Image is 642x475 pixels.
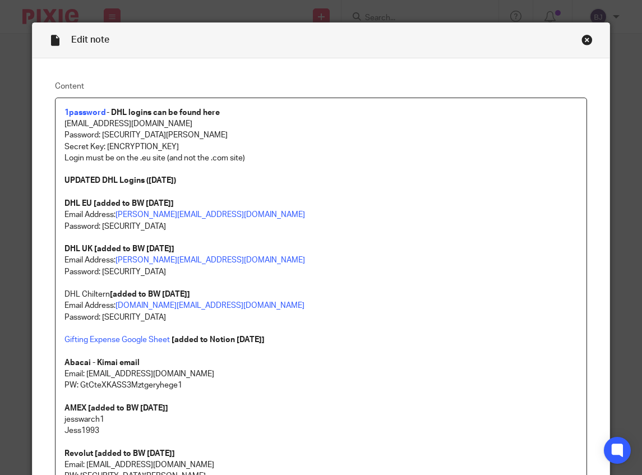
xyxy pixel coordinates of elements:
[107,109,220,117] strong: - DHL logins can be found here
[64,414,578,425] p: jesswarch1
[64,336,170,344] a: Gifting Expense Google Sheet
[116,256,305,264] a: [PERSON_NAME][EMAIL_ADDRESS][DOMAIN_NAME]
[64,177,176,185] strong: UPDATED DHL Logins ([DATE])
[64,153,578,164] p: Login must be on the .eu site (and not the .com site)
[94,245,174,253] strong: [added to BW [DATE]]
[55,81,587,92] label: Content
[581,34,593,45] div: Close this dialog window
[64,245,93,253] strong: DHL UK
[71,35,109,44] span: Edit note
[64,209,578,220] p: Email Address:
[64,200,174,207] strong: DHL EU [added to BW [DATE]]
[64,312,578,323] p: Password: [SECURITY_DATA]
[64,221,578,232] p: Password: [SECURITY_DATA]
[64,368,578,380] p: Email: [EMAIL_ADDRESS][DOMAIN_NAME]
[116,211,305,219] a: [PERSON_NAME][EMAIL_ADDRESS][DOMAIN_NAME]
[64,141,578,153] p: Secret Key: [ENCRYPTION_KEY]
[110,290,190,298] strong: [added to BW [DATE]]
[64,109,107,117] a: 1password
[64,359,140,367] strong: Abacai - Kimai email
[64,130,578,141] p: Password: [SECURITY_DATA][PERSON_NAME]
[64,448,578,471] p: Email: [EMAIL_ADDRESS][DOMAIN_NAME]
[64,425,578,436] p: Jess1993
[116,302,304,310] a: [DOMAIN_NAME][EMAIL_ADDRESS][DOMAIN_NAME]
[64,404,168,412] strong: AMEX [added to BW [DATE]]
[64,450,175,458] strong: Revolut [added to BW [DATE]]
[172,336,265,344] strong: [added to Notion [DATE]]
[64,255,578,311] p: Email Address: Password: [SECURITY_DATA] DHL Chiltern Email Address:
[64,118,578,130] p: [EMAIL_ADDRESS][DOMAIN_NAME]
[64,380,578,391] p: PW: GtCteXKASS3Mztgeryhege1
